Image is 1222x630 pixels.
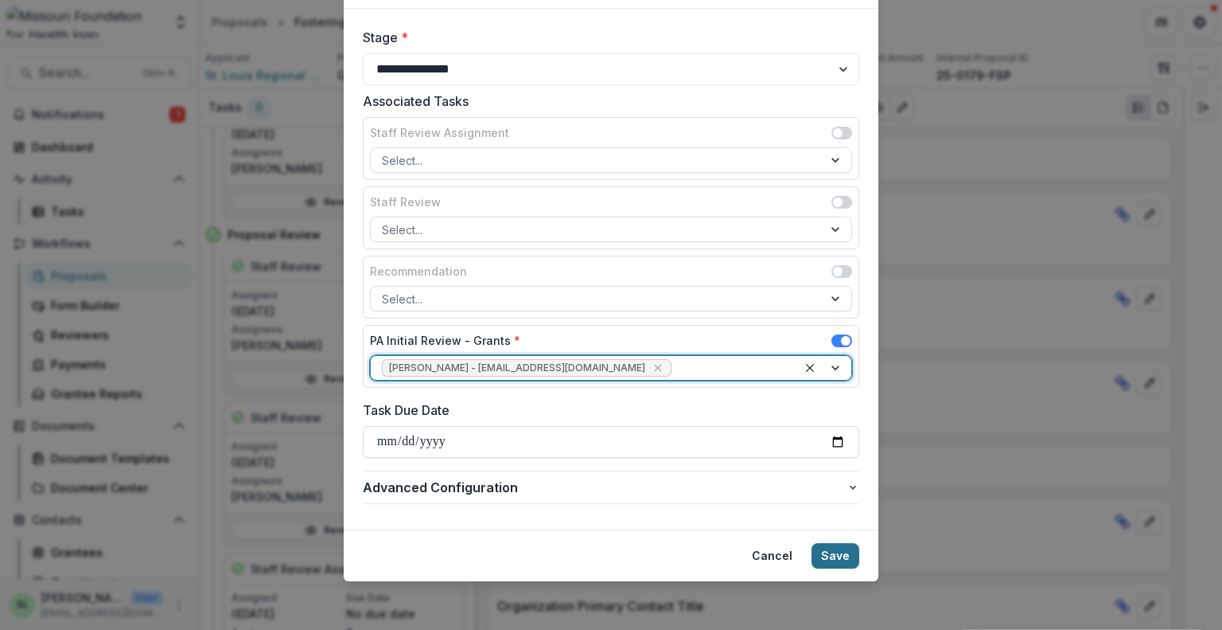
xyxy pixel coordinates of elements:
div: Clear selected options [800,358,819,378]
button: Cancel [742,543,802,569]
label: Associated Tasks [363,92,850,111]
label: Stage [363,28,850,47]
label: Staff Review [370,194,441,210]
label: PA Initial Review - Grants [370,332,520,349]
label: Task Due Date [363,401,850,420]
span: [PERSON_NAME] - [EMAIL_ADDRESS][DOMAIN_NAME] [389,362,645,374]
label: Staff Review Assignment [370,124,509,141]
span: Advanced Configuration [363,478,846,497]
button: Advanced Configuration [363,472,859,503]
button: Save [811,543,859,569]
div: Remove Sada Lindsey - slindsey@mffh.org [650,360,666,376]
label: Recommendation [370,263,467,280]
